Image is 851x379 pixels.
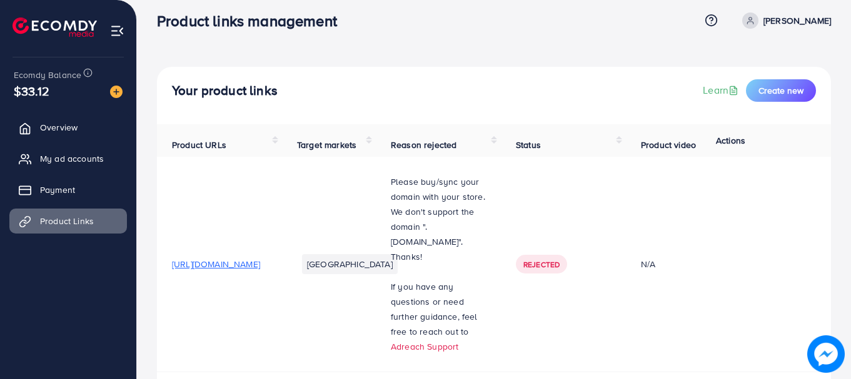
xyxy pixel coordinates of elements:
span: Ecomdy Balance [14,69,81,81]
span: Please buy/sync your domain with your store. We don't support the domain ".[DOMAIN_NAME]". Thanks! [391,175,485,263]
a: My ad accounts [9,146,127,171]
img: menu [110,24,124,38]
span: Product URLs [172,139,226,151]
span: Target markets [297,139,356,151]
img: logo [13,17,97,37]
span: Payment [40,184,75,196]
span: [URL][DOMAIN_NAME] [172,258,260,270]
span: Product video [641,139,696,151]
span: $33.12 [14,82,49,100]
span: Overview [40,121,78,134]
span: Product Links [40,215,94,227]
img: image [807,335,845,373]
span: Actions [716,134,745,147]
a: Overview [9,115,127,140]
span: Reason rejected [391,139,456,151]
span: If you have any questions or need further guidance, feel free to reach out to [391,280,478,338]
span: Status [516,139,541,151]
button: Create new [746,79,816,102]
div: N/A [641,258,729,270]
a: [PERSON_NAME] [737,12,831,29]
a: Product Links [9,209,127,234]
h3: Product links management [157,12,347,30]
h4: Your product links [172,83,278,99]
span: Rejected [523,259,560,270]
img: image [110,86,123,98]
a: Payment [9,177,127,202]
a: Adreach Support [391,340,458,353]
a: Learn [703,83,741,97]
span: My ad accounts [40,152,104,165]
span: Create new [758,84,803,97]
li: [GEOGRAPHIC_DATA] [302,254,398,274]
p: [PERSON_NAME] [763,13,831,28]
